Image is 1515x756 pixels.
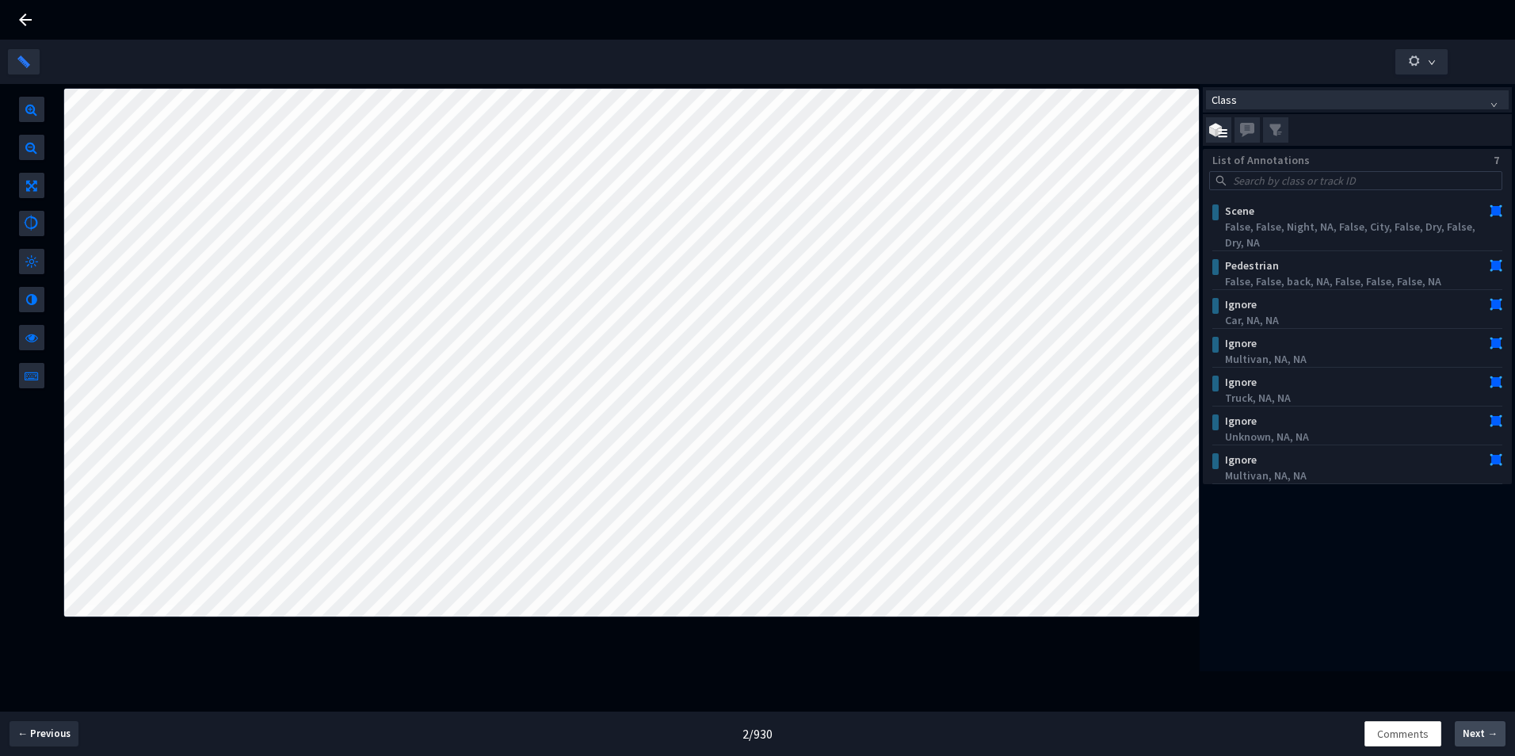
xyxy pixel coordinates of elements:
[1490,298,1502,311] img: Annotation
[1218,258,1445,273] div: Pedestrian
[1490,453,1502,466] img: Annotation
[1218,413,1445,429] div: Ignore
[1212,91,1503,109] span: Class
[1463,726,1498,742] span: Next →
[1224,390,1496,406] div: Truck, NA, NA
[1490,376,1502,388] img: Annotation
[1224,351,1496,367] div: Multivan, NA, NA
[1490,204,1502,217] img: Annotation
[1218,296,1445,312] div: Ignore
[1224,273,1496,289] div: False, False, back, NA, False, False, False, NA
[1218,452,1445,468] div: Ignore
[1494,152,1499,168] div: 7
[1428,59,1436,67] span: down
[1212,152,1310,168] div: List of Annotations
[1203,197,1512,484] div: grid
[1490,337,1502,349] img: Annotation
[1224,312,1496,328] div: Car, NA, NA
[1230,172,1496,189] input: Search by class or track ID
[1224,429,1496,445] div: Unknown, NA, NA
[1224,219,1496,250] div: False, False, Night, NA, False, City, False, Dry, False, Dry, NA
[1209,123,1227,138] img: svg+xml;base64,PHN2ZyB3aWR0aD0iMjMiIGhlaWdodD0iMTkiIHZpZXdCb3g9IjAgMCAyMyAxOSIgZmlsbD0ibm9uZSIgeG...
[1218,374,1445,390] div: Ignore
[1490,259,1502,272] img: Annotation
[1455,721,1505,746] button: Next →
[1224,468,1496,483] div: Multivan, NA, NA
[1377,725,1429,743] span: Comments
[1218,203,1445,219] div: Scene
[1218,335,1445,351] div: Ignore
[1490,414,1502,427] img: Annotation
[1215,175,1227,186] span: search
[1364,721,1441,746] button: Comments
[1395,49,1448,74] button: down
[1269,124,1282,136] img: svg+xml;base64,PHN2ZyB4bWxucz0iaHR0cDovL3d3dy53My5vcmcvMjAwMC9zdmciIHdpZHRoPSIxNiIgaGVpZ2h0PSIxNi...
[1238,120,1257,139] img: svg+xml;base64,PHN2ZyB3aWR0aD0iMjQiIGhlaWdodD0iMjQiIHZpZXdCb3g9IjAgMCAyNCAyNCIgZmlsbD0ibm9uZSIgeG...
[742,725,773,743] div: 2 / 930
